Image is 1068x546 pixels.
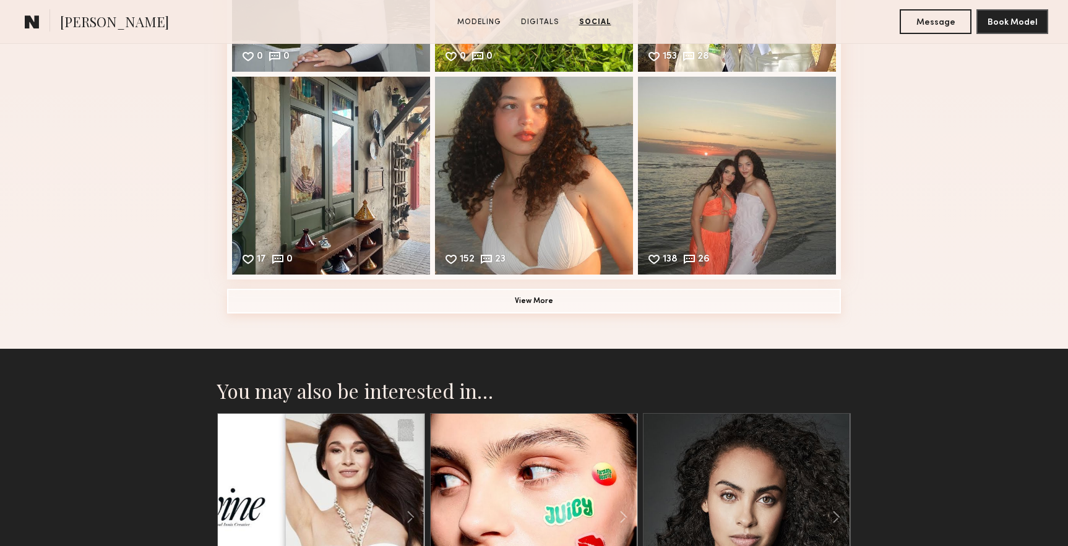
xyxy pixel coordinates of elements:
[283,52,290,63] div: 0
[900,9,971,34] button: Message
[516,17,564,28] a: Digitals
[495,255,506,266] div: 23
[486,52,493,63] div: 0
[217,378,851,403] h2: You may also be interested in…
[574,17,616,28] a: Social
[698,255,710,266] div: 26
[663,52,677,63] div: 153
[460,52,466,63] div: 0
[452,17,506,28] a: Modeling
[663,255,678,266] div: 138
[257,52,263,63] div: 0
[460,255,475,266] div: 152
[286,255,293,266] div: 0
[697,52,709,63] div: 28
[227,289,841,314] button: View More
[976,9,1048,34] button: Book Model
[257,255,266,266] div: 17
[60,12,169,34] span: [PERSON_NAME]
[976,16,1048,27] a: Book Model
